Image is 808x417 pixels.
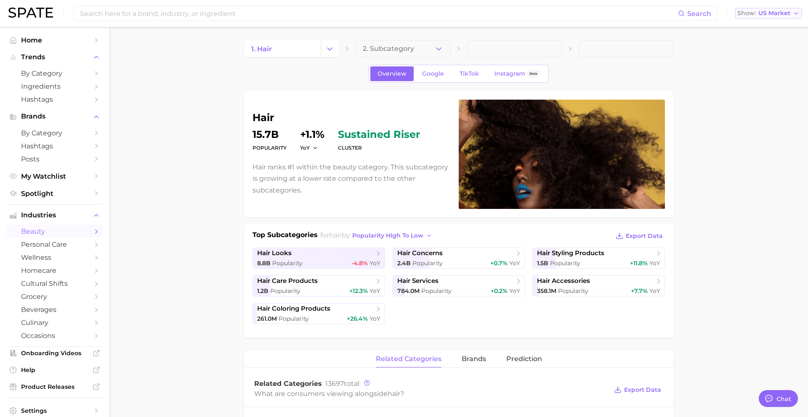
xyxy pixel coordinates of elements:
[244,40,321,57] a: 1. hair
[79,6,678,21] input: Search here for a brand, industry, or ingredient
[7,209,103,222] button: Industries
[257,305,330,313] span: hair coloring products
[7,93,103,106] a: Hashtags
[257,277,318,285] span: hair care products
[252,230,318,243] h1: Top Subcategories
[758,11,790,16] span: US Market
[735,8,802,19] button: ShowUS Market
[487,66,547,81] a: InstagramBeta
[388,390,400,398] span: hair
[251,45,272,53] span: 1. hair
[687,10,711,18] span: Search
[509,287,520,295] span: YoY
[7,380,103,393] a: Product Releases
[352,232,423,239] span: popularity high to low
[7,80,103,93] a: Ingredients
[21,267,88,274] span: homecare
[21,349,88,357] span: Onboarding Videos
[7,347,103,359] a: Onboarding Videos
[377,70,407,77] span: Overview
[21,383,88,391] span: Product Releases
[252,161,449,196] p: Hair ranks #1 within the beauty category. This subcategory is growing at a lower rate compared to...
[300,129,324,140] dd: +1.1%
[329,231,342,239] span: hair
[649,287,660,295] span: YoY
[649,259,660,267] span: YoY
[397,259,411,267] span: 2.4b
[529,70,537,77] span: Beta
[21,172,88,180] span: My Watchlist
[7,51,103,63] button: Trends
[7,277,103,290] a: cultural shifts
[7,140,103,153] a: Hashtags
[7,290,103,303] a: grocery
[21,82,88,90] span: Ingredients
[257,287,268,295] span: 1.2b
[21,69,88,77] span: by Category
[452,66,486,81] a: TikTok
[254,380,322,388] span: Related Categories
[7,34,103,47] a: Home
[252,113,449,123] h1: hair
[397,249,443,257] span: hair concerns
[21,306,88,314] span: beverages
[257,259,271,267] span: 8.8b
[537,259,548,267] span: 1.5b
[325,380,344,388] span: 13697
[363,45,414,53] span: 2. Subcategory
[7,187,103,200] a: Spotlight
[21,190,88,198] span: Spotlight
[321,40,339,57] button: Change Category
[7,110,103,123] button: Brands
[393,275,525,296] a: hair services784.0m Popularity+0.2% YoY
[350,230,435,241] button: popularity high to low
[376,355,441,363] span: related categories
[21,407,88,414] span: Settings
[252,303,385,324] a: hair coloring products261.0m Popularity+26.4% YoY
[491,287,508,295] span: +0.2%
[558,287,588,295] span: Popularity
[415,66,451,81] a: Google
[21,155,88,163] span: Posts
[21,53,88,61] span: Trends
[490,259,508,267] span: +0.7%
[393,248,525,269] a: hair concerns2.4b Popularity+0.7% YoY
[252,275,385,296] a: hair care products1.2b Popularity+12.3% YoY
[630,259,648,267] span: +11.8%
[7,127,103,140] a: by Category
[7,153,103,166] a: Posts
[325,380,359,388] span: total
[21,240,88,248] span: personal care
[300,144,310,151] span: YoY
[7,238,103,251] a: personal care
[460,70,479,77] span: TikTok
[21,227,88,235] span: beauty
[506,355,542,363] span: Prediction
[537,277,590,285] span: hair accessories
[537,249,604,257] span: hair styling products
[626,232,663,240] span: Export Data
[257,249,292,257] span: hair looks
[300,144,318,151] button: YoY
[21,280,88,288] span: cultural shifts
[338,129,420,140] span: sustained riser
[614,230,665,242] button: Export Data
[21,142,88,150] span: Hashtags
[21,366,88,374] span: Help
[21,253,88,261] span: wellness
[21,95,88,103] span: Hashtags
[612,384,663,396] button: Export Data
[412,259,443,267] span: Popularity
[532,248,665,269] a: hair styling products1.5b Popularity+11.8% YoY
[21,293,88,301] span: grocery
[509,259,520,267] span: YoY
[737,11,756,16] span: Show
[397,287,420,295] span: 784.0m
[7,364,103,376] a: Help
[21,36,88,44] span: Home
[252,143,287,153] dt: Popularity
[279,315,309,322] span: Popularity
[349,287,368,295] span: +12.3%
[356,40,450,57] button: 2. Subcategory
[21,332,88,340] span: occasions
